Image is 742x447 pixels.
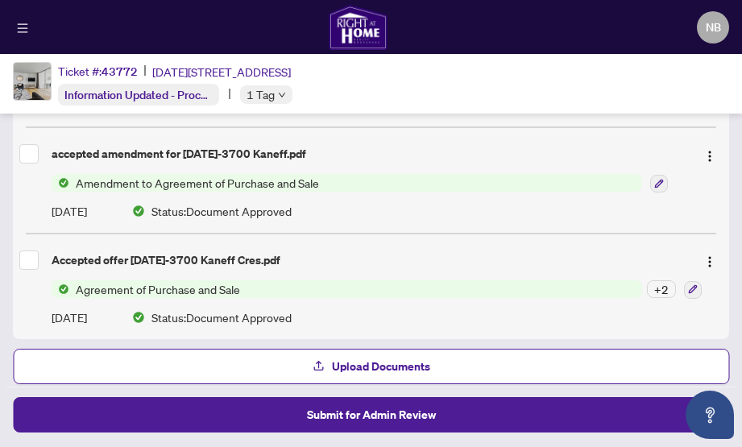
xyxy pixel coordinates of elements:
[52,145,684,163] div: accepted amendment for [DATE]-3700 Kaneff.pdf
[151,308,292,326] span: Status: Document Approved
[706,19,721,36] span: NB
[686,391,734,439] button: Open asap
[697,247,723,273] button: Logo
[697,141,723,167] button: Logo
[152,63,291,81] span: [DATE][STREET_ADDRESS]
[102,64,138,79] span: 43772
[13,397,729,433] button: Submit for Admin Review
[132,311,145,324] img: Document Status
[13,349,729,384] button: Upload Documents
[52,251,684,269] div: Accepted offer [DATE]-3700 Kaneff Cres.pdf
[52,174,69,192] img: Status Icon
[64,87,278,102] span: Information Updated - Processing Pending
[17,23,28,34] span: menu
[52,202,87,220] span: [DATE]
[703,150,716,163] img: Logo
[69,174,325,192] span: Amendment to Agreement of Purchase and Sale
[132,205,145,217] img: Document Status
[151,202,292,220] span: Status: Document Approved
[703,255,716,268] img: Logo
[52,308,87,326] span: [DATE]
[69,280,247,298] span: Agreement of Purchase and Sale
[307,402,436,428] span: Submit for Admin Review
[647,280,676,298] div: + 2
[247,85,275,104] span: 1 Tag
[14,63,51,100] img: IMG-W12217086_1.jpg
[278,91,286,99] span: down
[332,354,430,379] span: Upload Documents
[329,5,387,50] img: logo
[58,62,138,81] div: Ticket #:
[52,280,69,298] img: Status Icon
